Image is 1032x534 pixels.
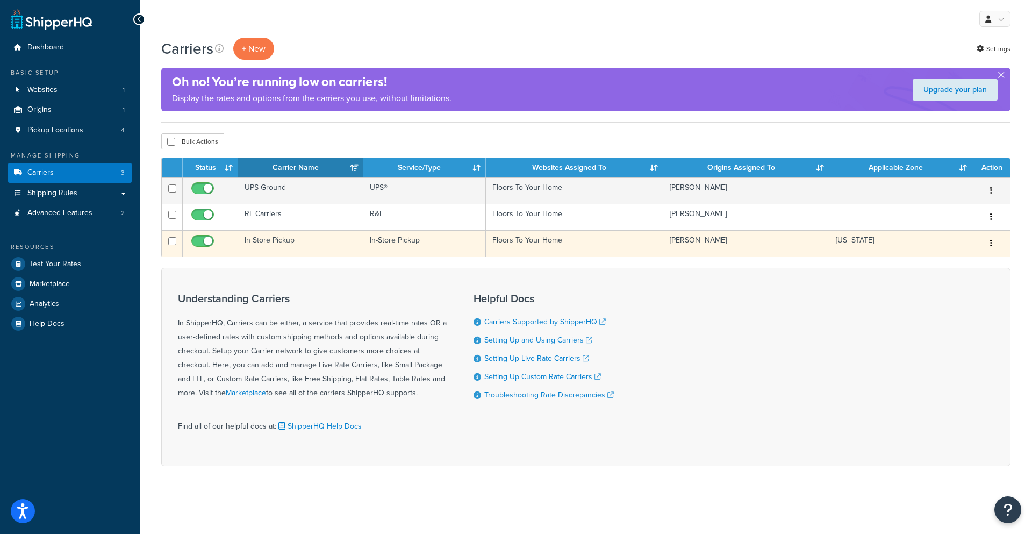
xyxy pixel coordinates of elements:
[8,100,132,120] li: Origins
[8,254,132,274] a: Test Your Rates
[8,183,132,203] a: Shipping Rules
[27,168,54,177] span: Carriers
[27,105,52,115] span: Origins
[161,133,224,149] button: Bulk Actions
[178,411,447,433] div: Find all of our helpful docs at:
[8,68,132,77] div: Basic Setup
[27,86,58,95] span: Websites
[226,387,266,398] a: Marketplace
[484,389,614,401] a: Troubleshooting Rate Discrepancies
[474,293,614,304] h3: Helpful Docs
[8,120,132,140] a: Pickup Locations 4
[8,203,132,223] li: Advanced Features
[8,38,132,58] a: Dashboard
[238,204,363,230] td: RL Carriers
[994,496,1021,523] button: Open Resource Center
[8,163,132,183] a: Carriers 3
[363,177,486,204] td: UPS®
[121,209,125,218] span: 2
[8,163,132,183] li: Carriers
[123,105,125,115] span: 1
[663,177,829,204] td: [PERSON_NAME]
[663,204,829,230] td: [PERSON_NAME]
[161,38,213,59] h1: Carriers
[363,158,486,177] th: Service/Type: activate to sort column ascending
[30,280,70,289] span: Marketplace
[11,8,92,30] a: ShipperHQ Home
[8,80,132,100] li: Websites
[486,177,663,204] td: Floors To Your Home
[363,230,486,257] td: In-Store Pickup
[363,204,486,230] td: R&L
[913,79,998,101] a: Upgrade your plan
[123,86,125,95] span: 1
[238,158,363,177] th: Carrier Name: activate to sort column ascending
[8,314,132,333] a: Help Docs
[663,158,829,177] th: Origins Assigned To: activate to sort column ascending
[121,126,125,135] span: 4
[486,158,663,177] th: Websites Assigned To: activate to sort column ascending
[484,316,606,327] a: Carriers Supported by ShipperHQ
[27,126,83,135] span: Pickup Locations
[972,158,1010,177] th: Action
[977,41,1010,56] a: Settings
[27,43,64,52] span: Dashboard
[829,230,972,257] td: [US_STATE]
[484,334,592,346] a: Setting Up and Using Carriers
[30,300,59,309] span: Analytics
[484,371,601,382] a: Setting Up Custom Rate Carriers
[238,230,363,257] td: In Store Pickup
[178,293,447,400] div: In ShipperHQ, Carriers can be either, a service that provides real-time rates OR a user-defined r...
[486,204,663,230] td: Floors To Your Home
[30,319,64,329] span: Help Docs
[178,293,447,304] h3: Understanding Carriers
[8,274,132,294] a: Marketplace
[8,80,132,100] a: Websites 1
[486,230,663,257] td: Floors To Your Home
[663,230,829,257] td: [PERSON_NAME]
[829,158,972,177] th: Applicable Zone: activate to sort column ascending
[238,177,363,204] td: UPS Ground
[8,120,132,140] li: Pickup Locations
[172,91,451,106] p: Display the rates and options from the carriers you use, without limitations.
[183,158,238,177] th: Status: activate to sort column ascending
[27,209,92,218] span: Advanced Features
[27,189,77,198] span: Shipping Rules
[121,168,125,177] span: 3
[8,243,132,252] div: Resources
[484,353,589,364] a: Setting Up Live Rate Carriers
[233,38,274,60] button: + New
[172,73,451,91] h4: Oh no! You’re running low on carriers!
[30,260,81,269] span: Test Your Rates
[8,203,132,223] a: Advanced Features 2
[8,294,132,314] a: Analytics
[276,421,362,432] a: ShipperHQ Help Docs
[8,151,132,160] div: Manage Shipping
[8,100,132,120] a: Origins 1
